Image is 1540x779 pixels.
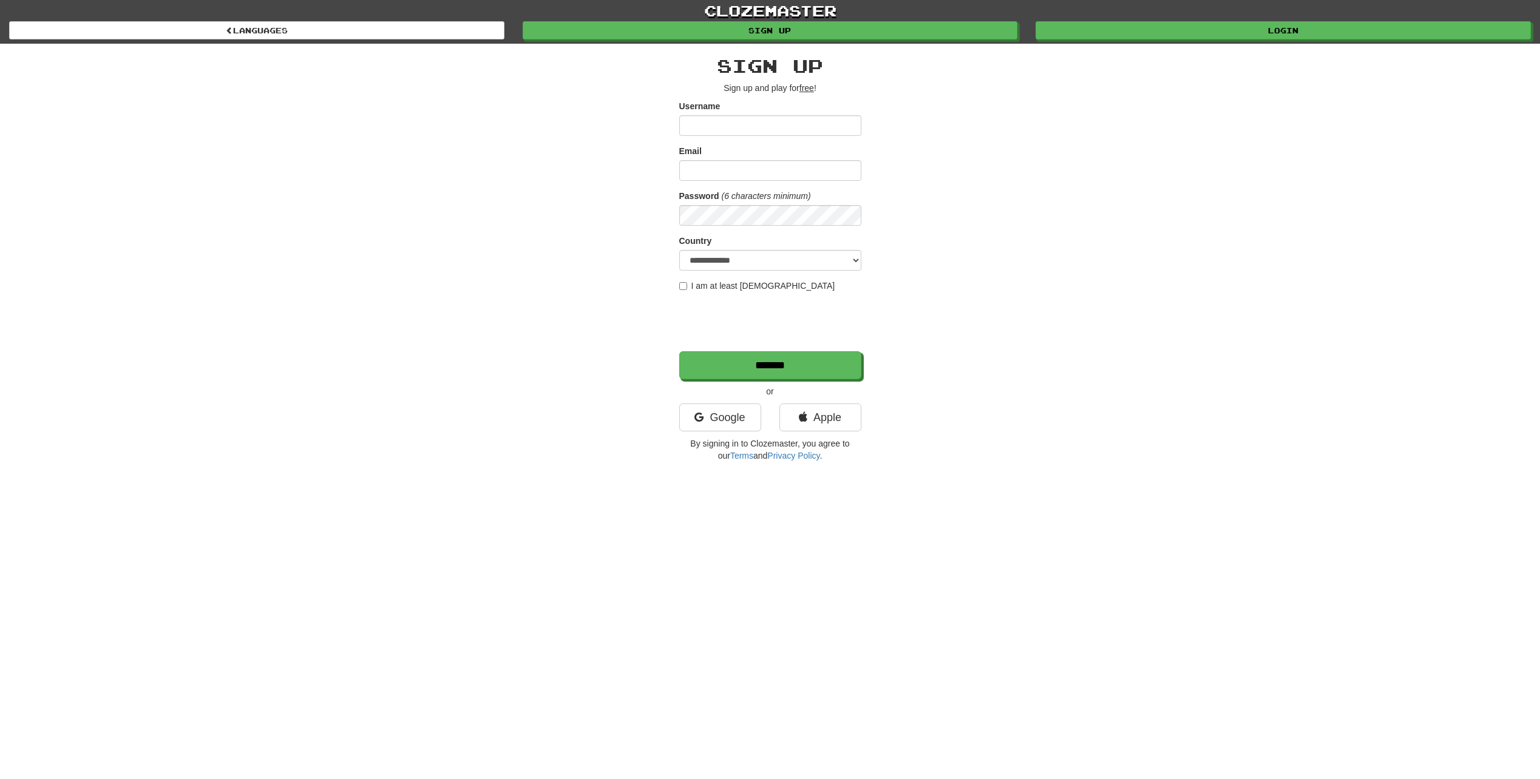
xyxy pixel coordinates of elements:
[523,21,1018,39] a: Sign up
[679,403,761,431] a: Google
[679,145,702,157] label: Email
[679,82,861,94] p: Sign up and play for !
[679,100,721,112] label: Username
[730,451,753,460] a: Terms
[679,385,861,397] p: or
[799,83,814,93] u: free
[679,235,712,247] label: Country
[679,282,687,290] input: I am at least [DEMOGRAPHIC_DATA]
[679,190,719,202] label: Password
[9,21,504,39] a: Languages
[1036,21,1531,39] a: Login
[767,451,819,460] a: Privacy Policy
[679,56,861,76] h2: Sign up
[722,191,811,201] em: (6 characters minimum)
[679,437,861,462] p: By signing in to Clozemaster, you agree to our and .
[779,403,861,431] a: Apple
[679,280,835,292] label: I am at least [DEMOGRAPHIC_DATA]
[679,298,864,345] iframe: reCAPTCHA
